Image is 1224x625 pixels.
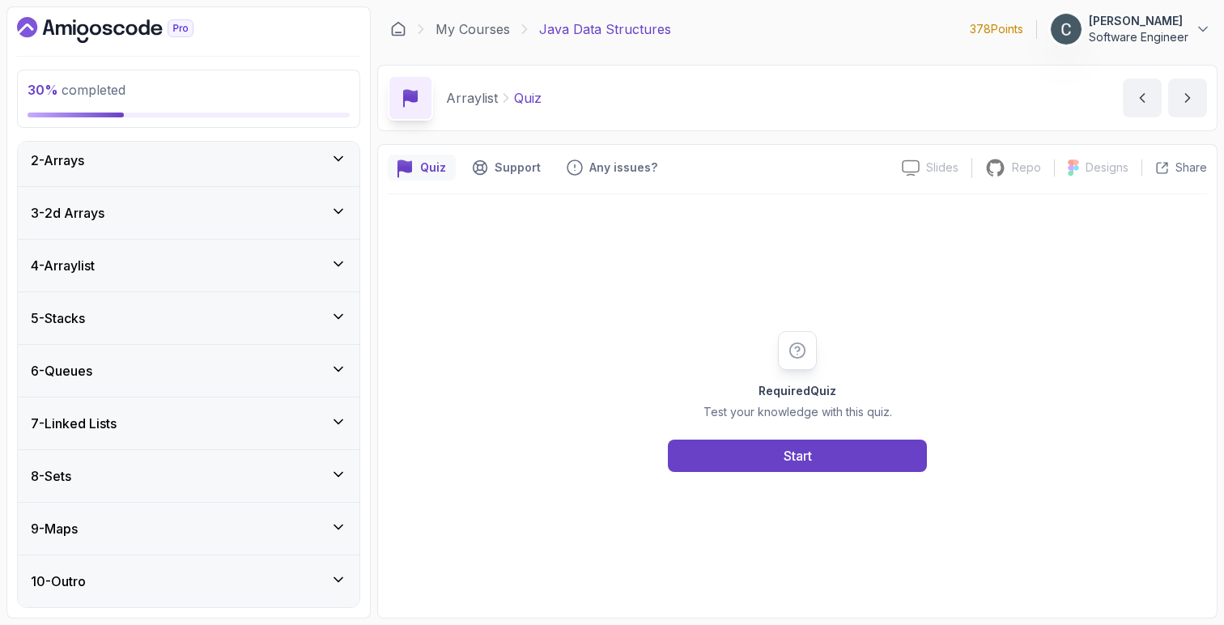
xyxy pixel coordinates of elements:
[1086,159,1128,176] p: Designs
[1175,159,1207,176] p: Share
[1123,79,1162,117] button: previous content
[1089,13,1188,29] p: [PERSON_NAME]
[18,134,359,186] button: 2-Arrays
[589,159,657,176] p: Any issues?
[436,19,510,39] a: My Courses
[926,159,958,176] p: Slides
[18,398,359,449] button: 7-Linked Lists
[557,155,667,181] button: Feedback button
[31,151,84,170] h3: 2 - Arrays
[1051,14,1082,45] img: user profile image
[18,345,359,397] button: 6-Queues
[18,450,359,502] button: 8-Sets
[539,19,671,39] p: Java Data Structures
[17,17,231,43] a: Dashboard
[31,256,95,275] h3: 4 - Arraylist
[668,440,927,472] button: Start
[703,404,892,420] p: Test your knowledge with this quiz.
[28,82,125,98] span: completed
[970,21,1023,37] p: 378 Points
[388,155,456,181] button: quiz button
[1141,159,1207,176] button: Share
[390,21,406,37] a: Dashboard
[784,446,812,466] div: Start
[420,159,446,176] p: Quiz
[18,503,359,555] button: 9-Maps
[1168,79,1207,117] button: next content
[31,308,85,328] h3: 5 - Stacks
[1089,29,1188,45] p: Software Engineer
[31,572,86,591] h3: 10 - Outro
[31,519,78,538] h3: 9 - Maps
[28,82,58,98] span: 30 %
[462,155,550,181] button: Support button
[1050,13,1211,45] button: user profile image[PERSON_NAME]Software Engineer
[1012,159,1041,176] p: Repo
[495,159,541,176] p: Support
[31,361,92,381] h3: 6 - Queues
[446,88,498,108] p: Arraylist
[514,88,542,108] p: Quiz
[31,466,71,486] h3: 8 - Sets
[18,187,359,239] button: 3-2d Arrays
[703,383,892,399] h2: Quiz
[18,292,359,344] button: 5-Stacks
[18,240,359,291] button: 4-Arraylist
[31,414,117,433] h3: 7 - Linked Lists
[31,203,104,223] h3: 3 - 2d Arrays
[18,555,359,607] button: 10-Outro
[759,384,810,398] span: Required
